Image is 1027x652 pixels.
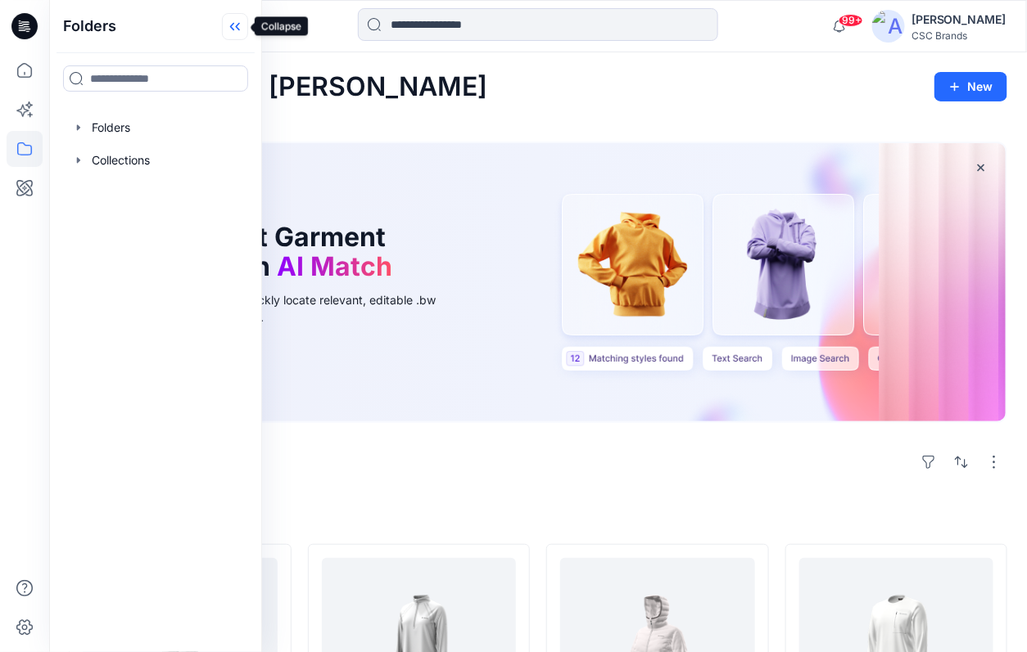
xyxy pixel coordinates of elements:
span: AI Match [277,250,392,282]
h1: Find the Right Garment Instantly With [90,223,434,281]
h2: Welcome back, [PERSON_NAME] [69,72,487,102]
span: 99+ [839,14,863,27]
div: Use text or image search to quickly locate relevant, editable .bw files for faster design workflows. [90,291,459,326]
h4: Styles [69,508,1007,528]
div: CSC Brands [912,29,1007,42]
img: avatar [872,10,905,43]
button: New [934,72,1007,101]
div: [PERSON_NAME] [912,10,1007,29]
